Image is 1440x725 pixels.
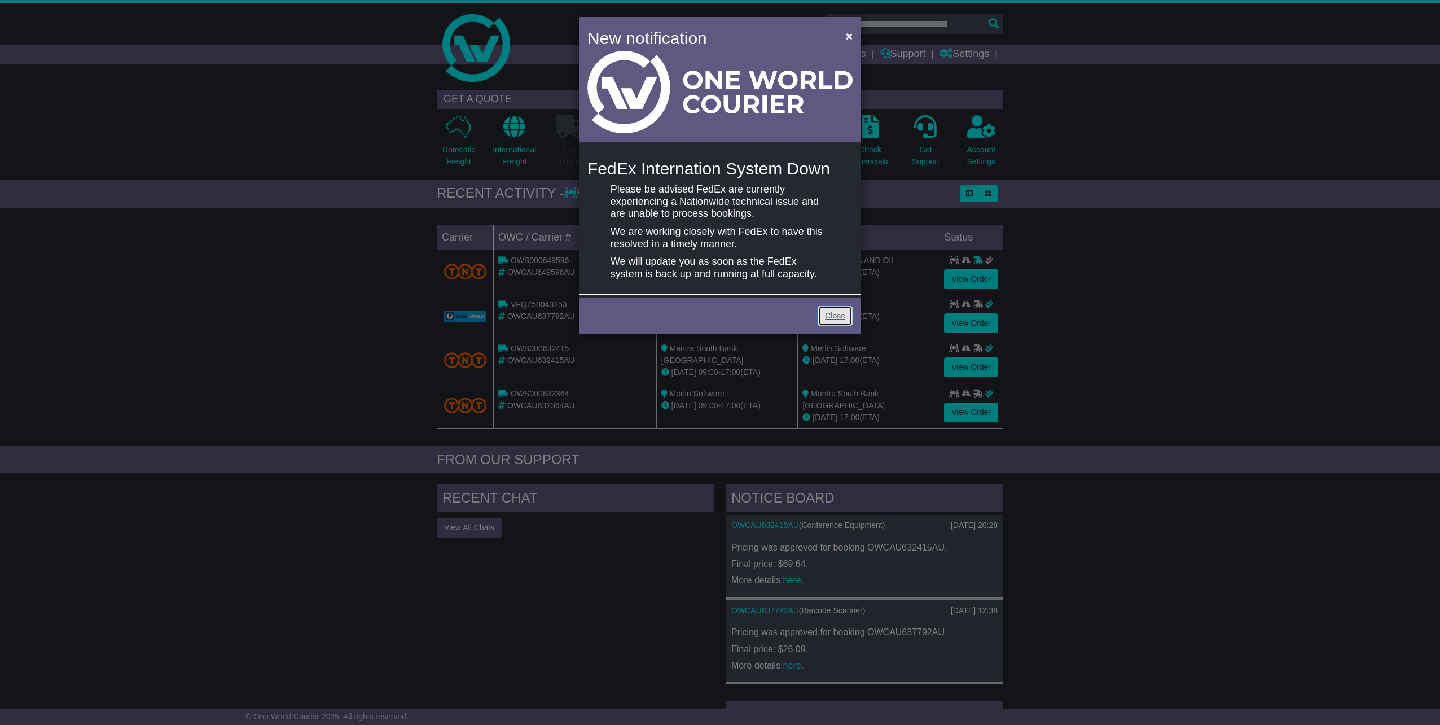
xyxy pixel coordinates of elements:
[611,184,829,220] p: Please be advised FedEx are currently experiencing a Nationwide technical issue and are unable to...
[611,226,829,250] p: We are working closely with FedEx to have this resolved in a timely manner.
[587,25,829,51] h4: New notification
[611,256,829,280] p: We will update you as soon as the FedEx system is back up and running at full capacity.
[840,24,858,47] button: Close
[587,159,853,178] h4: FedEx Internation System Down
[846,29,853,42] span: ×
[587,51,853,133] img: Light
[818,306,853,326] a: Close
